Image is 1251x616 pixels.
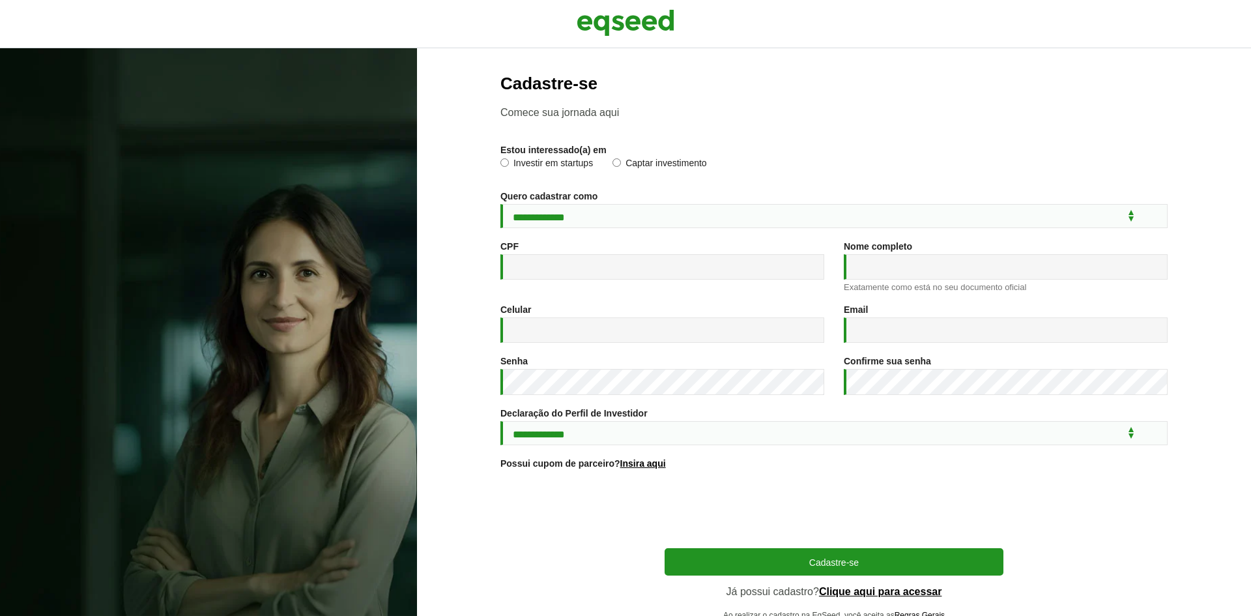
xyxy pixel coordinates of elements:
p: Comece sua jornada aqui [500,106,1168,119]
label: Declaração do Perfil de Investidor [500,409,648,418]
label: Possui cupom de parceiro? [500,459,666,468]
label: Celular [500,305,531,314]
label: Nome completo [844,242,912,251]
input: Captar investimento [612,158,621,167]
button: Cadastre-se [665,548,1003,576]
label: Confirme sua senha [844,357,931,366]
label: Email [844,305,868,314]
label: Senha [500,357,528,366]
div: Exatamente como está no seu documento oficial [844,283,1168,291]
label: Captar investimento [612,158,707,171]
label: CPF [500,242,519,251]
img: EqSeed Logo [577,7,674,39]
label: Quero cadastrar como [500,192,597,201]
h2: Cadastre-se [500,74,1168,93]
label: Estou interessado(a) em [500,145,607,154]
a: Insira aqui [620,459,666,468]
input: Investir em startups [500,158,509,167]
iframe: reCAPTCHA [735,484,933,535]
p: Já possui cadastro? [665,585,1003,598]
label: Investir em startups [500,158,593,171]
a: Clique aqui para acessar [819,587,942,597]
